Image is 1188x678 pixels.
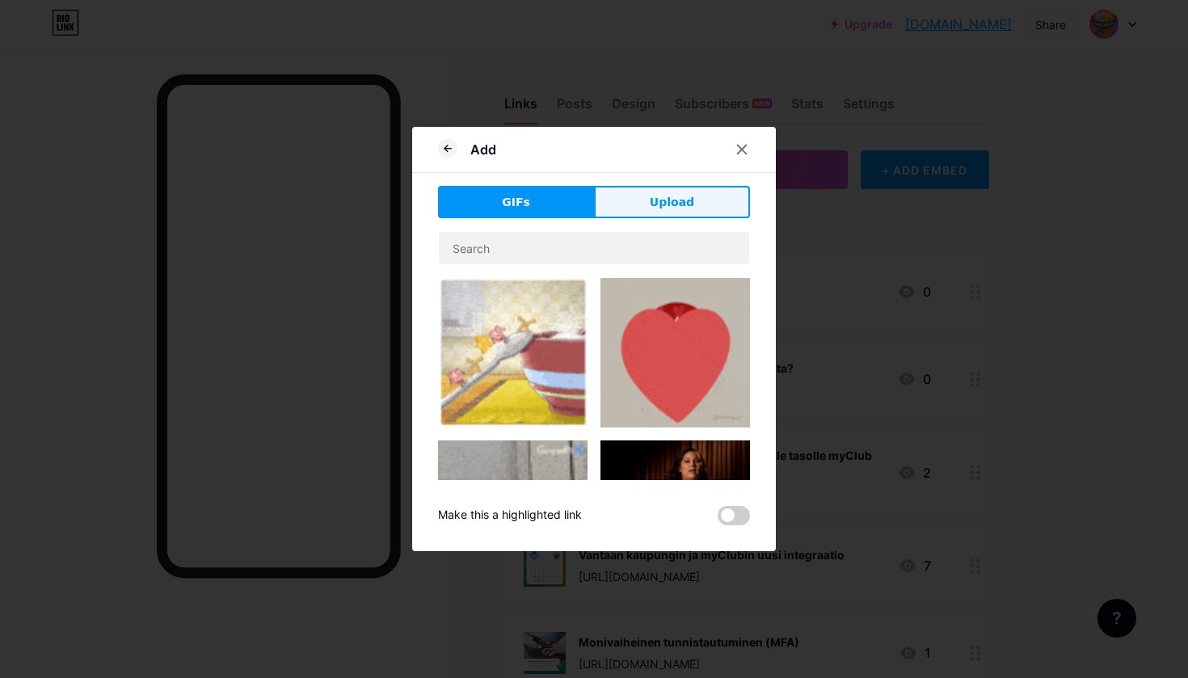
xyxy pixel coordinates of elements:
[438,278,588,427] img: Gihpy
[600,278,750,427] img: Gihpy
[502,194,530,211] span: GIFs
[438,186,594,218] button: GIFs
[439,232,749,264] input: Search
[438,440,588,660] img: Gihpy
[650,194,694,211] span: Upload
[594,186,750,218] button: Upload
[470,140,496,159] div: Add
[600,440,750,524] img: Gihpy
[438,506,582,525] div: Make this a highlighted link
